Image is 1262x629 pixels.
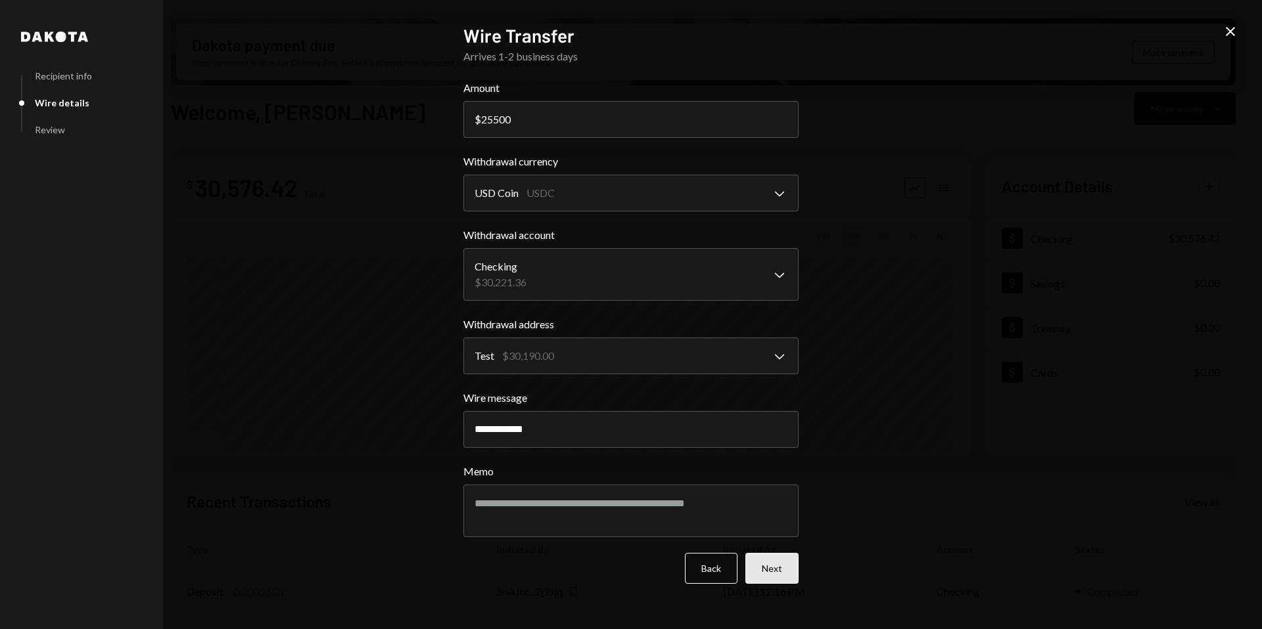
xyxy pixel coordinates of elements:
[463,248,799,301] button: Withdrawal account
[35,70,92,81] div: Recipient info
[35,97,89,108] div: Wire details
[475,113,481,125] div: $
[685,553,737,584] button: Back
[463,175,799,211] button: Withdrawal currency
[463,80,799,96] label: Amount
[463,101,799,138] input: 0.00
[463,316,799,332] label: Withdrawal address
[502,348,554,364] div: $30,190.00
[463,49,799,64] div: Arrives 1-2 business days
[463,464,799,479] label: Memo
[35,124,65,135] div: Review
[463,154,799,169] label: Withdrawal currency
[463,227,799,243] label: Withdrawal account
[463,23,799,49] h2: Wire Transfer
[526,185,555,201] div: USDC
[463,337,799,374] button: Withdrawal address
[463,390,799,406] label: Wire message
[745,553,799,584] button: Next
